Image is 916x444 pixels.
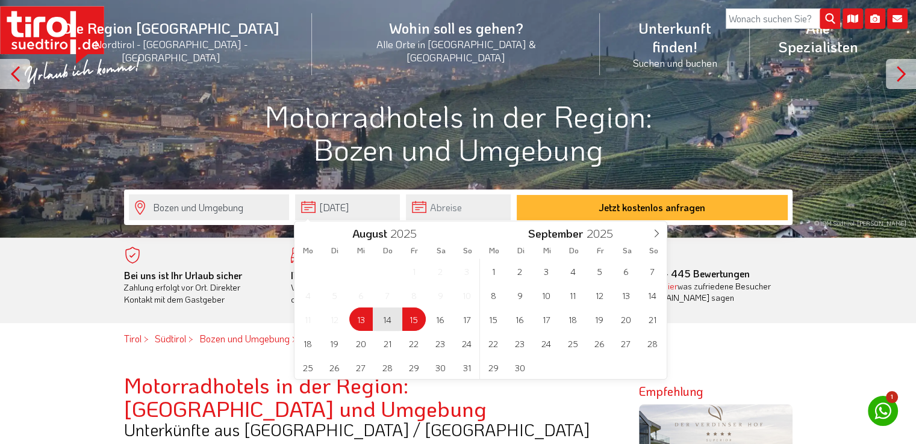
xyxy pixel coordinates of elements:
[291,270,440,306] div: Von der Buchung bis zum Aufenthalt, der gesamte Ablauf ist unkompliziert
[406,194,511,220] input: Abreise
[30,5,312,77] a: Die Region [GEOGRAPHIC_DATA]Nordtirol - [GEOGRAPHIC_DATA] - [GEOGRAPHIC_DATA]
[625,280,774,304] div: was zufriedene Besucher über [DOMAIN_NAME] sagen
[843,8,863,29] i: Karte öffnen
[614,307,638,331] span: September 20, 2025
[296,283,320,307] span: August 4, 2025
[296,307,320,331] span: August 11, 2025
[614,331,638,355] span: September 27, 2025
[508,259,532,283] span: September 2, 2025
[124,332,142,345] a: Tirol
[614,259,638,283] span: September 6, 2025
[528,228,583,239] span: September
[600,5,750,82] a: Unterkunft finden!Suchen und buchen
[295,194,400,220] input: Anreise
[517,195,788,220] button: Jetzt kostenlos anfragen
[561,247,587,254] span: Do
[535,259,558,283] span: September 3, 2025
[45,37,298,64] small: Nordtirol - [GEOGRAPHIC_DATA] - [GEOGRAPHIC_DATA]
[387,226,427,241] input: Year
[376,331,399,355] span: August 21, 2025
[508,331,532,355] span: September 23, 2025
[402,331,426,355] span: August 22, 2025
[455,283,479,307] span: August 10, 2025
[455,356,479,379] span: August 31, 2025
[588,307,611,331] span: September 19, 2025
[640,247,667,254] span: So
[750,5,886,69] a: Alle Spezialisten
[481,247,507,254] span: Mo
[561,307,585,331] span: September 18, 2025
[291,269,416,282] b: Ihr Traumurlaub beginnt hier!
[124,421,621,439] h3: Unterkünfte aus [GEOGRAPHIC_DATA] / [GEOGRAPHIC_DATA]
[401,247,428,254] span: Fr
[641,331,664,355] span: September 28, 2025
[614,56,735,69] small: Suchen und buchen
[535,283,558,307] span: September 10, 2025
[428,247,454,254] span: Sa
[323,307,346,331] span: August 12, 2025
[534,247,561,254] span: Mi
[376,307,399,331] span: August 14, 2025
[296,356,320,379] span: August 25, 2025
[868,396,898,426] a: 1
[455,331,479,355] span: August 24, 2025
[614,247,640,254] span: Sa
[482,283,505,307] span: September 8, 2025
[508,283,532,307] span: September 9, 2025
[625,267,750,280] b: - 445 Bewertungen
[887,8,908,29] i: Kontakt
[561,283,585,307] span: September 11, 2025
[322,247,348,254] span: Di
[348,247,375,254] span: Mi
[429,259,452,283] span: August 2, 2025
[402,259,426,283] span: August 1, 2025
[402,283,426,307] span: August 8, 2025
[455,259,479,283] span: August 3, 2025
[454,247,481,254] span: So
[199,332,290,345] a: Bozen und Umgebung
[349,331,373,355] span: August 20, 2025
[402,307,426,331] span: August 15, 2025
[349,356,373,379] span: August 27, 2025
[429,356,452,379] span: August 30, 2025
[482,356,505,379] span: September 29, 2025
[326,37,586,64] small: Alle Orte in [GEOGRAPHIC_DATA] & [GEOGRAPHIC_DATA]
[588,259,611,283] span: September 5, 2025
[561,259,585,283] span: September 4, 2025
[508,247,534,254] span: Di
[726,8,840,29] input: Wonach suchen Sie?
[323,331,346,355] span: August 19, 2025
[124,99,793,165] h1: Motorradhotels in der Region: Bozen und Umgebung
[583,226,623,241] input: Year
[129,194,289,220] input: Wo soll's hingehen?
[429,307,452,331] span: August 16, 2025
[588,283,611,307] span: September 12, 2025
[508,307,532,331] span: September 16, 2025
[429,283,452,307] span: August 9, 2025
[312,5,600,77] a: Wohin soll es gehen?Alle Orte in [GEOGRAPHIC_DATA] & [GEOGRAPHIC_DATA]
[482,307,505,331] span: September 15, 2025
[535,307,558,331] span: September 17, 2025
[429,331,452,355] span: August 23, 2025
[376,356,399,379] span: August 28, 2025
[124,270,273,306] div: Zahlung erfolgt vor Ort. Direkter Kontakt mit dem Gastgeber
[155,332,186,345] a: Südtirol
[641,259,664,283] span: September 7, 2025
[455,307,479,331] span: August 17, 2025
[402,356,426,379] span: August 29, 2025
[535,331,558,355] span: September 24, 2025
[376,283,399,307] span: August 7, 2025
[323,356,346,379] span: August 26, 2025
[124,373,621,421] h2: Motorradhotels in der Region: [GEOGRAPHIC_DATA] und Umgebung
[294,247,321,254] span: Mo
[482,259,505,283] span: September 1, 2025
[614,283,638,307] span: September 13, 2025
[641,307,664,331] span: September 21, 2025
[587,247,614,254] span: Fr
[349,283,373,307] span: August 6, 2025
[375,247,401,254] span: Do
[124,269,242,282] b: Bei uns ist Ihr Urlaub sicher
[482,331,505,355] span: September 22, 2025
[641,283,664,307] span: September 14, 2025
[352,228,387,239] span: August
